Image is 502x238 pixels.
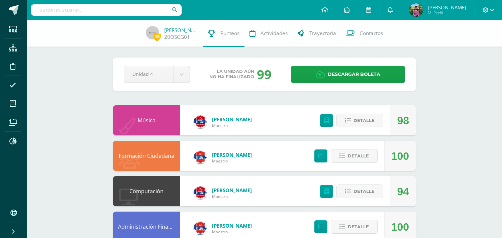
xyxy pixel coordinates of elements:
span: [PERSON_NAME] [428,4,466,11]
a: Música [138,117,156,124]
img: ed5d616ba0f764b5d7c97a1e5ffb2c75.png [409,3,423,17]
a: [PERSON_NAME] [212,151,252,158]
div: 98 [397,106,409,136]
div: Formación Ciudadana [113,141,180,171]
div: 99 [257,66,272,83]
a: Formación Ciudadana [119,152,174,159]
span: Maestro [212,229,252,235]
div: Computación [113,176,180,206]
button: Detalle [336,185,383,198]
button: Detalle [331,220,378,234]
span: Actividades [261,30,288,37]
a: Descargar boleta [291,66,405,83]
span: La unidad aún no ha finalizado [209,69,254,80]
div: Música [113,105,180,135]
span: Detalle [354,185,375,198]
span: Detalle [348,150,369,162]
span: Trayectoria [309,30,336,37]
span: 29 [154,32,161,41]
button: Detalle [336,114,383,127]
img: 1f08575b25789602157ab6fdc0f2fec4.png [194,151,207,164]
input: Busca un usuario... [31,4,182,16]
a: [PERSON_NAME] [212,187,252,194]
a: Computación [129,188,164,195]
a: Trayectoria [293,20,341,47]
a: 20OSCG01 [164,33,190,40]
div: 100 [391,141,409,171]
button: Detalle [331,149,378,163]
span: Detalle [348,221,369,233]
span: Maestro [212,158,252,164]
img: 1f08575b25789602157ab6fdc0f2fec4.png [194,222,207,235]
span: Maestro [212,194,252,199]
a: Contactos [341,20,388,47]
img: dac26b60a093e0c11462deafd29d7a2b.png [194,115,207,129]
span: Detalle [354,114,375,127]
a: Unidad 4 [124,66,190,83]
a: Actividades [244,20,293,47]
a: [PERSON_NAME] [212,116,252,123]
a: Punteos [203,20,244,47]
div: 94 [397,176,409,207]
span: Mi Perfil [428,10,466,16]
span: Unidad 4 [132,66,165,82]
a: Administración Financiera [118,223,184,230]
span: Maestro [212,123,252,128]
span: Contactos [360,30,383,37]
img: 45x45 [146,26,159,39]
span: Punteos [220,30,239,37]
a: [PERSON_NAME] [164,27,198,33]
a: [PERSON_NAME] [212,222,252,229]
img: be8102e1d6aaef58604e2e488bb7b270.png [194,186,207,200]
span: Descargar boleta [328,66,380,83]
